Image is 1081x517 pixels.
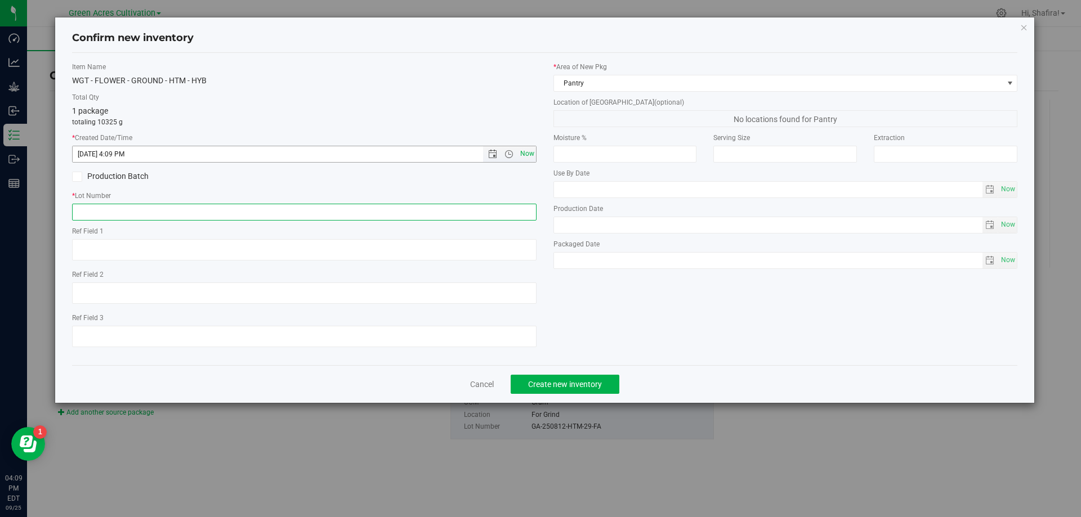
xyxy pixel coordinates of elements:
[483,150,502,159] span: Open the date view
[72,92,537,102] label: Total Qty
[553,204,1018,214] label: Production Date
[982,253,999,268] span: select
[470,379,494,390] a: Cancel
[998,217,1017,233] span: select
[72,170,296,182] label: Production Batch
[982,217,999,233] span: select
[553,133,697,143] label: Moisture %
[33,425,47,439] iframe: Resource center unread badge
[553,97,1018,107] label: Location of [GEOGRAPHIC_DATA]
[553,168,1018,178] label: Use By Date
[72,75,537,87] div: WGT - FLOWER - GROUND - HTM - HYB
[998,182,1017,197] span: select
[72,62,537,72] label: Item Name
[72,191,537,201] label: Lot Number
[999,217,1018,233] span: Set Current date
[72,133,537,143] label: Created Date/Time
[713,133,857,143] label: Serving Size
[511,375,619,394] button: Create new inventory
[72,31,194,46] h4: Confirm new inventory
[553,239,1018,249] label: Packaged Date
[554,75,1003,91] span: Pantry
[517,146,537,162] span: Set Current date
[528,380,602,389] span: Create new inventory
[874,133,1017,143] label: Extraction
[999,181,1018,197] span: Set Current date
[654,98,684,106] span: (optional)
[72,117,537,127] p: totaling 10325 g
[72,269,537,280] label: Ref Field 2
[72,106,108,115] span: 1 package
[72,226,537,236] label: Ref Field 1
[998,253,1017,268] span: select
[553,62,1018,72] label: Area of New Pkg
[982,182,999,197] span: select
[11,427,45,461] iframe: Resource center
[553,110,1018,127] span: No locations found for Pantry
[999,252,1018,268] span: Set Current date
[72,313,537,323] label: Ref Field 3
[499,150,519,159] span: Open the time view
